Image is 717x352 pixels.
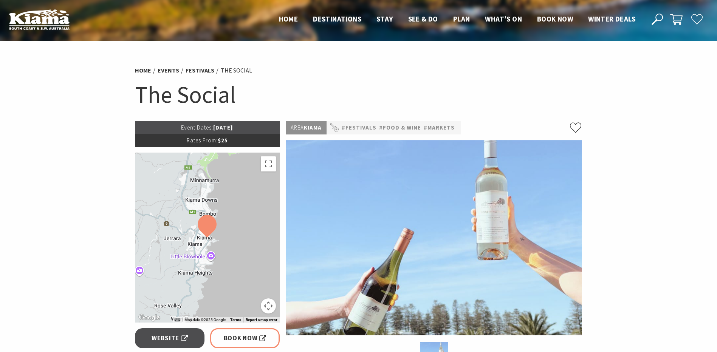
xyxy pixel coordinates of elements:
button: Toggle fullscreen view [261,156,276,171]
a: Open this area in Google Maps (opens a new window) [137,313,162,323]
a: Report a map error [246,318,277,322]
span: Book Now [224,333,266,343]
a: Events [158,66,179,74]
span: What’s On [485,14,522,23]
span: Website [152,333,188,343]
a: Website [135,328,205,348]
li: The Social [221,66,252,76]
a: Festivals [186,66,214,74]
span: Plan [453,14,470,23]
button: Keyboard shortcuts [175,317,180,323]
span: Map data ©2025 Google [184,318,226,322]
h1: The Social [135,79,582,110]
nav: Main Menu [271,13,643,26]
span: Home [279,14,298,23]
span: Winter Deals [588,14,635,23]
span: Stay [376,14,393,23]
a: Book Now [210,328,280,348]
p: [DATE] [135,121,280,134]
p: $25 [135,134,280,147]
button: Map camera controls [261,298,276,313]
span: Event Dates: [181,124,213,131]
a: #Markets [424,123,455,133]
span: Book now [537,14,573,23]
a: #Food & Wine [379,123,421,133]
p: Kiama [286,121,327,134]
img: Google [137,313,162,323]
a: Terms (opens in new tab) [230,318,241,322]
span: Rates From: [187,137,218,144]
a: Home [135,66,151,74]
span: Area [291,124,304,131]
a: #Festivals [342,123,376,133]
span: See & Do [408,14,438,23]
img: The Social [286,140,582,335]
span: Destinations [313,14,361,23]
img: Kiama Logo [9,9,70,30]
